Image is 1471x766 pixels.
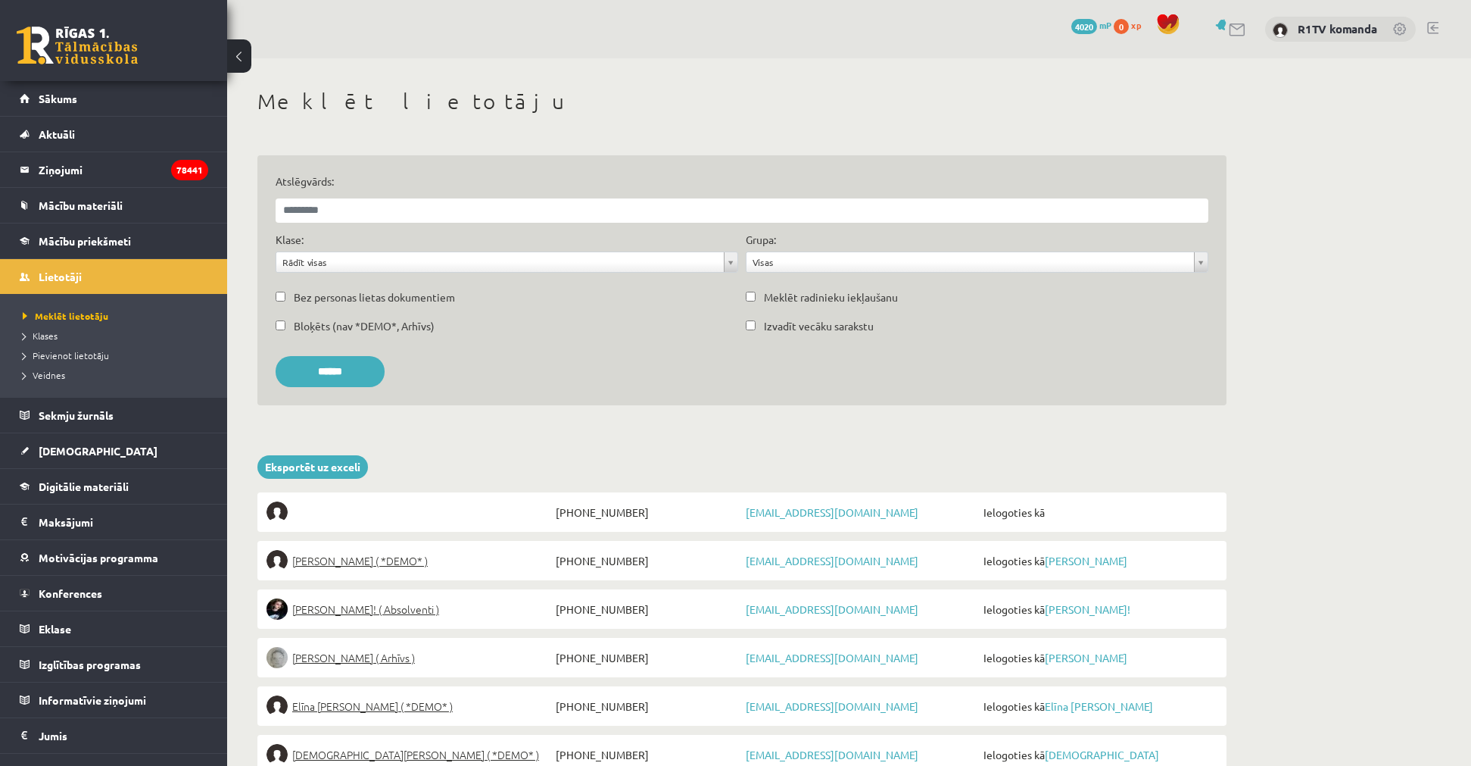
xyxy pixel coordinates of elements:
[266,599,288,620] img: Sofija Anrio-Karlauska!
[764,318,874,334] label: Izvadīt vecāku sarakstu
[1114,19,1148,31] a: 0 xp
[39,505,208,539] legend: Maksājumi
[266,550,552,571] a: [PERSON_NAME] ( *DEMO* )
[1131,19,1141,31] span: xp
[23,369,65,381] span: Veidnes
[17,27,138,64] a: Rīgas 1. Tālmācības vidusskola
[20,611,208,646] a: Eklase
[39,658,141,671] span: Izglītības programas
[39,270,82,283] span: Lietotāji
[276,174,1208,189] label: Atslēgvārds:
[294,318,435,334] label: Bloķēts (nav *DEMO*, Arhīvs)
[746,602,918,616] a: [EMAIL_ADDRESS][DOMAIN_NAME]
[266,647,288,668] img: Lelde Braune
[20,259,208,294] a: Lietotāji
[980,550,1217,571] span: Ielogoties kā
[23,368,212,382] a: Veidnes
[39,92,77,105] span: Sākums
[20,117,208,152] a: Aktuāli
[1045,554,1127,567] a: [PERSON_NAME]
[266,696,288,717] img: Elīna Jolanta Bunce
[39,234,131,248] span: Mācību priekšmeti
[20,433,208,468] a: [DEMOGRAPHIC_DATA]
[276,252,737,272] a: Rādīt visas
[1114,19,1129,34] span: 0
[1071,19,1111,31] a: 4020 mP
[23,349,109,361] span: Pievienot lietotāju
[282,252,718,272] span: Rādīt visas
[20,718,208,753] a: Jumis
[171,160,208,180] i: 78441
[39,693,146,707] span: Informatīvie ziņojumi
[1298,21,1377,36] a: R1TV komanda
[980,696,1217,717] span: Ielogoties kā
[266,696,552,717] a: Elīna [PERSON_NAME] ( *DEMO* )
[552,502,742,523] span: [PHONE_NUMBER]
[23,309,212,323] a: Meklēt lietotāju
[266,550,288,571] img: Elīna Elizabete Ancveriņa
[20,505,208,539] a: Maksājumi
[1071,19,1097,34] span: 4020
[552,550,742,571] span: [PHONE_NUMBER]
[39,551,158,564] span: Motivācijas programma
[552,696,742,717] span: [PHONE_NUMBER]
[292,599,439,620] span: [PERSON_NAME]! ( Absolventi )
[39,408,114,422] span: Sekmju žurnāls
[39,622,71,636] span: Eklase
[20,398,208,433] a: Sekmju žurnāls
[23,330,58,342] span: Klases
[746,232,776,248] label: Grupa:
[753,252,1188,272] span: Visas
[292,550,428,571] span: [PERSON_NAME] ( *DEMO* )
[39,127,75,141] span: Aktuāli
[39,729,67,743] span: Jumis
[266,744,552,765] a: [DEMOGRAPHIC_DATA][PERSON_NAME] ( *DEMO* )
[257,455,368,479] a: Eksportēt uz exceli
[292,744,539,765] span: [DEMOGRAPHIC_DATA][PERSON_NAME] ( *DEMO* )
[20,683,208,718] a: Informatīvie ziņojumi
[20,224,208,258] a: Mācību priekšmeti
[39,480,129,493] span: Digitālie materiāli
[266,647,552,668] a: [PERSON_NAME] ( Arhīvs )
[980,599,1217,620] span: Ielogoties kā
[257,89,1226,114] h1: Meklēt lietotāju
[39,199,123,212] span: Mācību materiāli
[266,744,288,765] img: Krista Kristiāna Dumbre
[23,329,212,342] a: Klases
[746,699,918,713] a: [EMAIL_ADDRESS][DOMAIN_NAME]
[980,502,1217,523] span: Ielogoties kā
[552,744,742,765] span: [PHONE_NUMBER]
[746,252,1208,272] a: Visas
[1045,651,1127,664] a: [PERSON_NAME]
[20,540,208,575] a: Motivācijas programma
[764,289,898,305] label: Meklēt radinieku iekļaušanu
[552,647,742,668] span: [PHONE_NUMBER]
[980,647,1217,668] span: Ielogoties kā
[294,289,455,305] label: Bez personas lietas dokumentiem
[39,444,157,458] span: [DEMOGRAPHIC_DATA]
[20,647,208,682] a: Izglītības programas
[23,349,212,362] a: Pievienot lietotāju
[746,748,918,761] a: [EMAIL_ADDRESS][DOMAIN_NAME]
[1273,23,1288,38] img: R1TV komanda
[23,310,108,322] span: Meklēt lietotāju
[1045,699,1153,713] a: Elīna [PERSON_NAME]
[20,152,208,187] a: Ziņojumi78441
[1045,602,1130,616] a: [PERSON_NAME]!
[39,586,102,600] span: Konferences
[746,554,918,567] a: [EMAIL_ADDRESS][DOMAIN_NAME]
[552,599,742,620] span: [PHONE_NUMBER]
[266,599,552,620] a: [PERSON_NAME]! ( Absolventi )
[292,647,415,668] span: [PERSON_NAME] ( Arhīvs )
[39,152,208,187] legend: Ziņojumi
[746,651,918,664] a: [EMAIL_ADDRESS][DOMAIN_NAME]
[20,81,208,116] a: Sākums
[276,232,304,248] label: Klase:
[20,469,208,504] a: Digitālie materiāli
[20,576,208,611] a: Konferences
[20,188,208,223] a: Mācību materiāli
[1099,19,1111,31] span: mP
[292,696,453,717] span: Elīna [PERSON_NAME] ( *DEMO* )
[746,505,918,519] a: [EMAIL_ADDRESS][DOMAIN_NAME]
